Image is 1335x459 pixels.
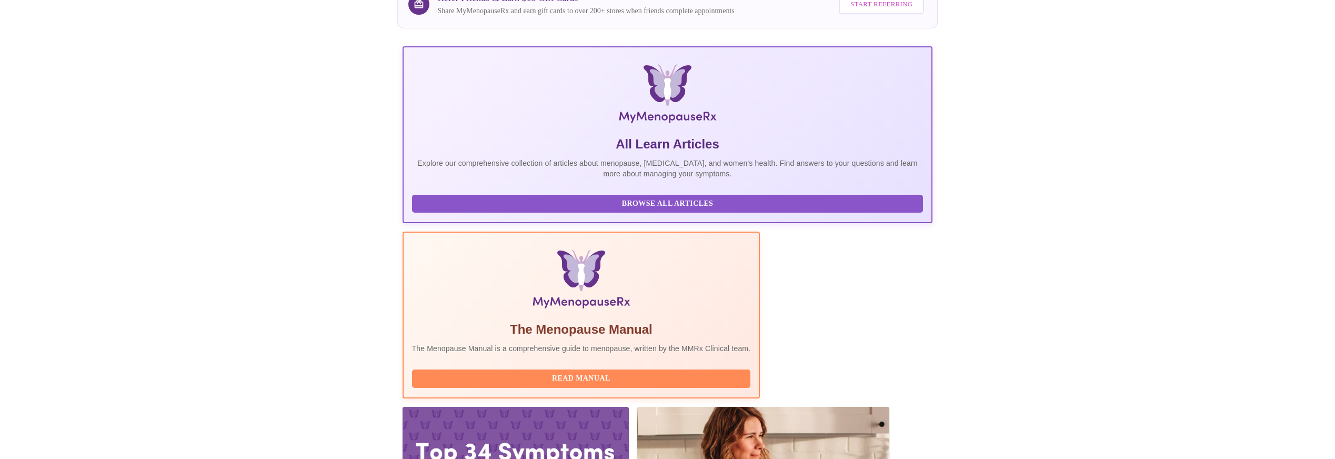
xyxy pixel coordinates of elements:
[438,6,735,16] p: Share MyMenopauseRx and earn gift cards to over 200+ stores when friends complete appointments
[412,373,754,382] a: Read Manual
[412,321,751,338] h5: The Menopause Manual
[423,197,913,211] span: Browse All Articles
[412,370,751,388] button: Read Manual
[412,198,926,207] a: Browse All Articles
[423,372,740,385] span: Read Manual
[412,195,924,213] button: Browse All Articles
[412,343,751,354] p: The Menopause Manual is a comprehensive guide to menopause, written by the MMRx Clinical team.
[466,250,697,313] img: Menopause Manual
[491,64,844,127] img: MyMenopauseRx Logo
[412,158,924,179] p: Explore our comprehensive collection of articles about menopause, [MEDICAL_DATA], and women's hea...
[412,136,924,153] h5: All Learn Articles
